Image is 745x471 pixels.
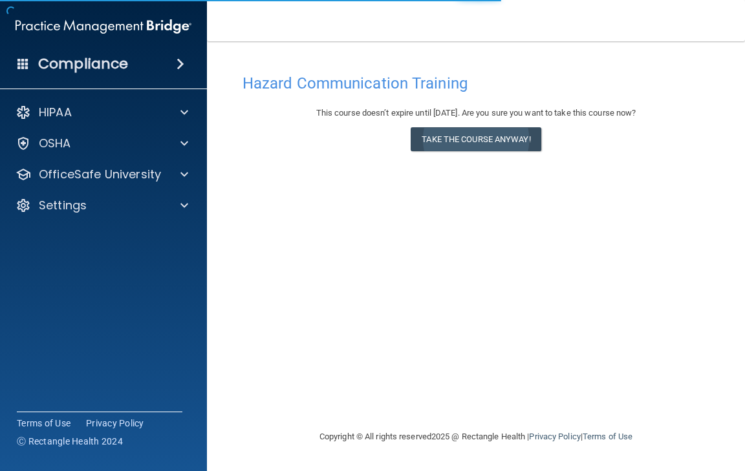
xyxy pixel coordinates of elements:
p: HIPAA [39,105,72,120]
a: HIPAA [16,105,188,120]
img: PMB logo [16,14,191,39]
a: OfficeSafe University [16,167,188,182]
a: OSHA [16,136,188,151]
iframe: Drift Widget Chat Controller [521,386,729,438]
a: Terms of Use [17,417,70,430]
div: Copyright © All rights reserved 2025 @ Rectangle Health | | [240,416,712,457]
p: OSHA [39,136,71,151]
h4: Compliance [38,55,128,73]
button: Take the course anyway! [411,127,541,151]
p: Settings [39,198,87,213]
h4: Hazard Communication Training [243,75,709,92]
a: Privacy Policy [86,417,144,430]
div: This course doesn’t expire until [DATE]. Are you sure you want to take this course now? [243,105,709,121]
span: Ⓒ Rectangle Health 2024 [17,435,123,448]
p: OfficeSafe University [39,167,161,182]
a: Settings [16,198,188,213]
